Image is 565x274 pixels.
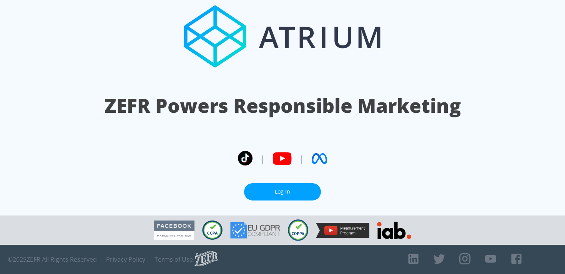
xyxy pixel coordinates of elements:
img: COPPA Compliant [288,219,308,241]
img: CCPA Compliant [202,221,223,240]
img: YouTube Measurement Program [316,223,369,238]
img: Facebook Marketing Partner [154,221,194,240]
img: IAB [377,222,411,239]
a: Terms of Use [155,256,193,263]
span: | [260,153,265,164]
span: | [299,153,304,164]
a: Log In [244,183,321,200]
img: GDPR Compliant [230,222,280,239]
span: © 2025 ZEFR All Rights Reserved [8,256,97,263]
h1: ZEFR Powers Responsible Marketing [105,92,461,119]
a: Privacy Policy [106,256,145,263]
